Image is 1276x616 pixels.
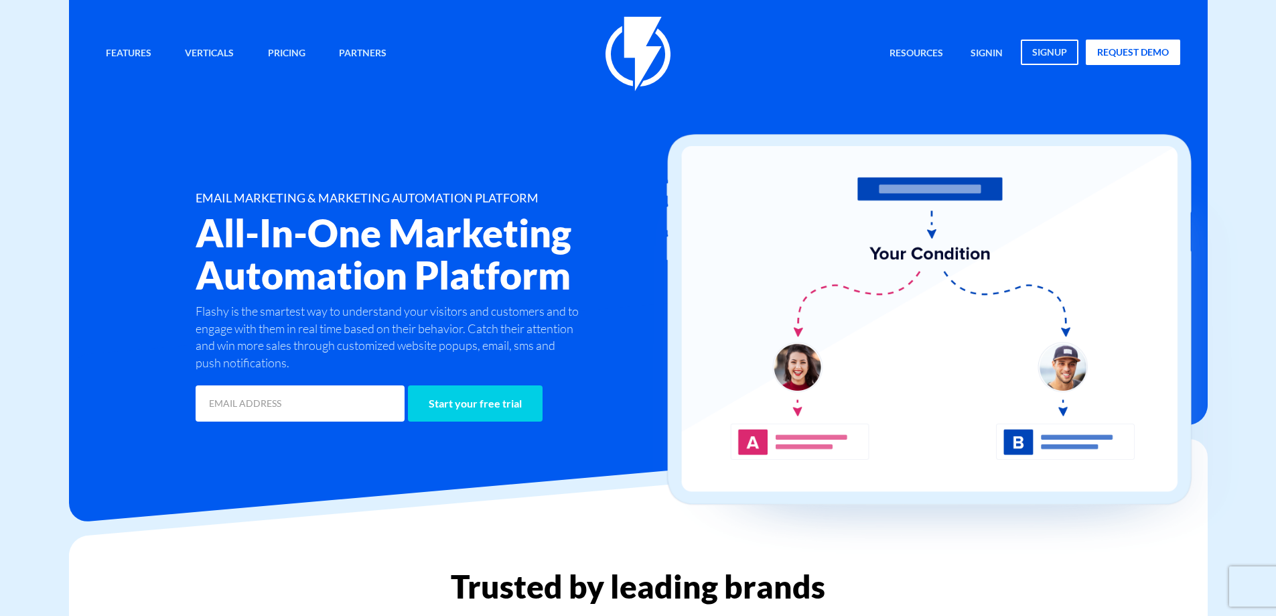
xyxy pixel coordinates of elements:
a: Features [96,40,161,68]
input: EMAIL ADDRESS [196,385,405,422]
h2: All-In-One Marketing Automation Platform [196,212,718,296]
h1: EMAIL MARKETING & MARKETING AUTOMATION PLATFORM [196,192,718,205]
a: Verticals [175,40,244,68]
input: Start your free trial [408,385,543,422]
a: signup [1021,40,1078,65]
a: Resources [879,40,953,68]
a: request demo [1086,40,1180,65]
a: signin [961,40,1013,68]
h2: Trusted by leading brands [69,569,1208,604]
a: Partners [329,40,397,68]
p: Flashy is the smartest way to understand your visitors and customers and to engage with them in r... [196,303,583,372]
a: Pricing [258,40,315,68]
